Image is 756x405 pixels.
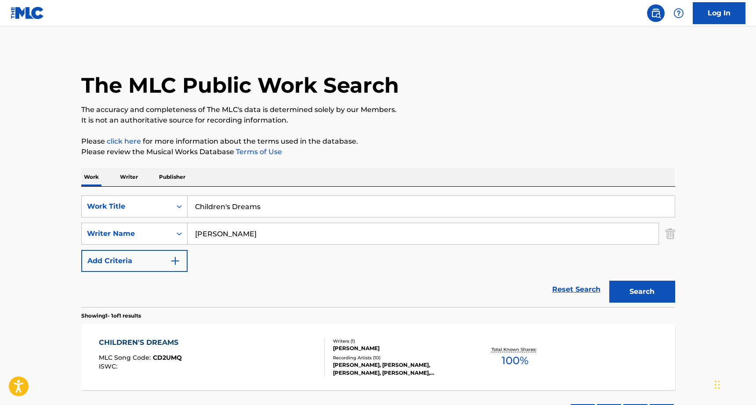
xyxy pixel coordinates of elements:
[99,337,183,348] div: CHILDREN'S DREAMS
[11,7,44,19] img: MLC Logo
[333,361,466,377] div: [PERSON_NAME], [PERSON_NAME], [PERSON_NAME], [PERSON_NAME], [PERSON_NAME]
[81,324,675,390] a: CHILDREN'S DREAMSMLC Song Code:CD2UMQISWC:Writers (1)[PERSON_NAME]Recording Artists (10)[PERSON_N...
[693,2,745,24] a: Log In
[492,346,539,353] p: Total Known Shares:
[647,4,665,22] a: Public Search
[153,354,182,362] span: CD2UMQ
[87,201,166,212] div: Work Title
[333,338,466,344] div: Writers ( 1 )
[99,354,153,362] span: MLC Song Code :
[81,72,399,98] h1: The MLC Public Work Search
[333,354,466,361] div: Recording Artists ( 10 )
[81,168,101,186] p: Work
[333,344,466,352] div: [PERSON_NAME]
[666,223,675,245] img: Delete Criterion
[117,168,141,186] p: Writer
[87,228,166,239] div: Writer Name
[502,353,528,369] span: 100 %
[715,372,720,398] div: Drag
[548,280,605,299] a: Reset Search
[81,312,141,320] p: Showing 1 - 1 of 1 results
[99,362,119,370] span: ISWC :
[234,148,282,156] a: Terms of Use
[107,137,141,145] a: click here
[673,8,684,18] img: help
[670,4,687,22] div: Help
[156,168,188,186] p: Publisher
[81,195,675,307] form: Search Form
[651,8,661,18] img: search
[170,256,181,266] img: 9d2ae6d4665cec9f34b9.svg
[81,136,675,147] p: Please for more information about the terms used in the database.
[81,147,675,157] p: Please review the Musical Works Database
[81,105,675,115] p: The accuracy and completeness of The MLC's data is determined solely by our Members.
[81,250,188,272] button: Add Criteria
[609,281,675,303] button: Search
[81,115,675,126] p: It is not an authoritative source for recording information.
[712,363,756,405] iframe: Chat Widget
